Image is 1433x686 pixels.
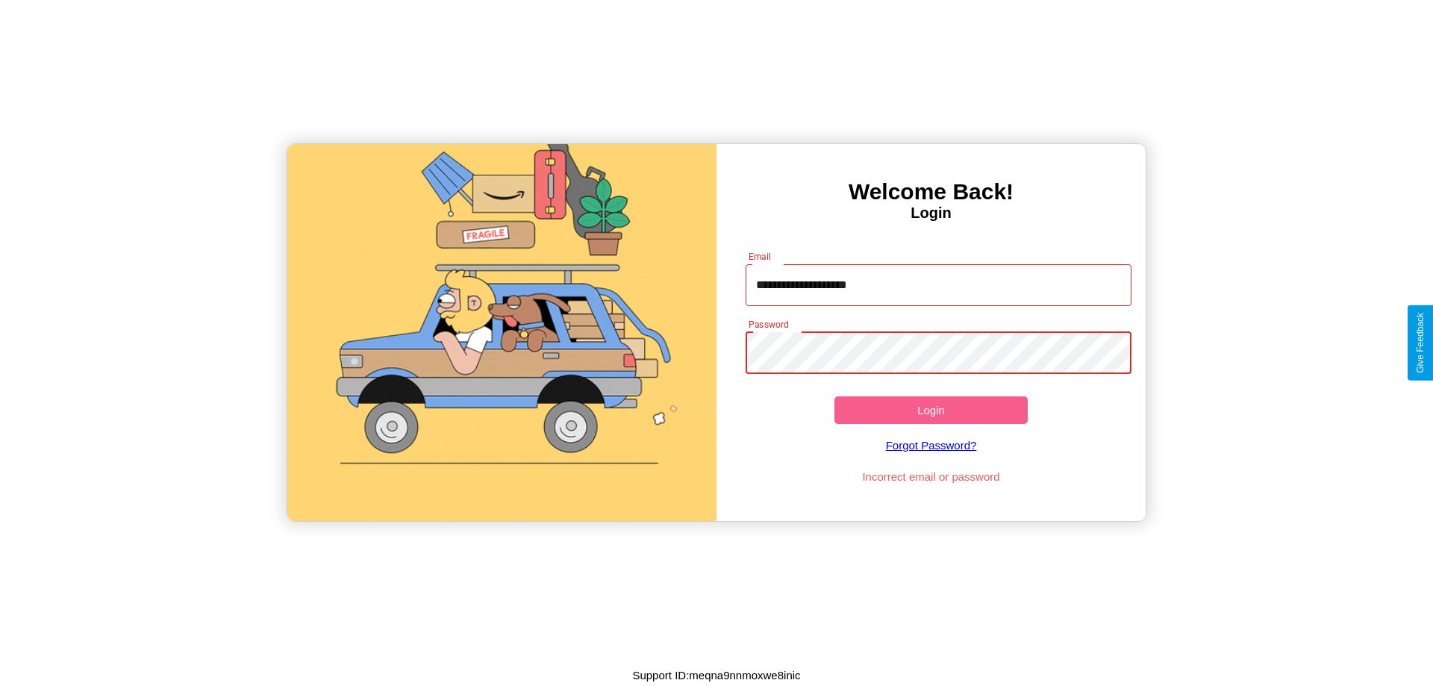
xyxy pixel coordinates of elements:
[1415,313,1426,373] div: Give Feedback
[716,179,1146,205] h3: Welcome Back!
[738,424,1125,467] a: Forgot Password?
[738,467,1125,487] p: Incorrect email or password
[749,250,772,263] label: Email
[749,318,788,331] label: Password
[287,144,716,521] img: gif
[716,205,1146,222] h4: Login
[834,396,1028,424] button: Login
[632,665,800,685] p: Support ID: meqna9nnmoxwe8inic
